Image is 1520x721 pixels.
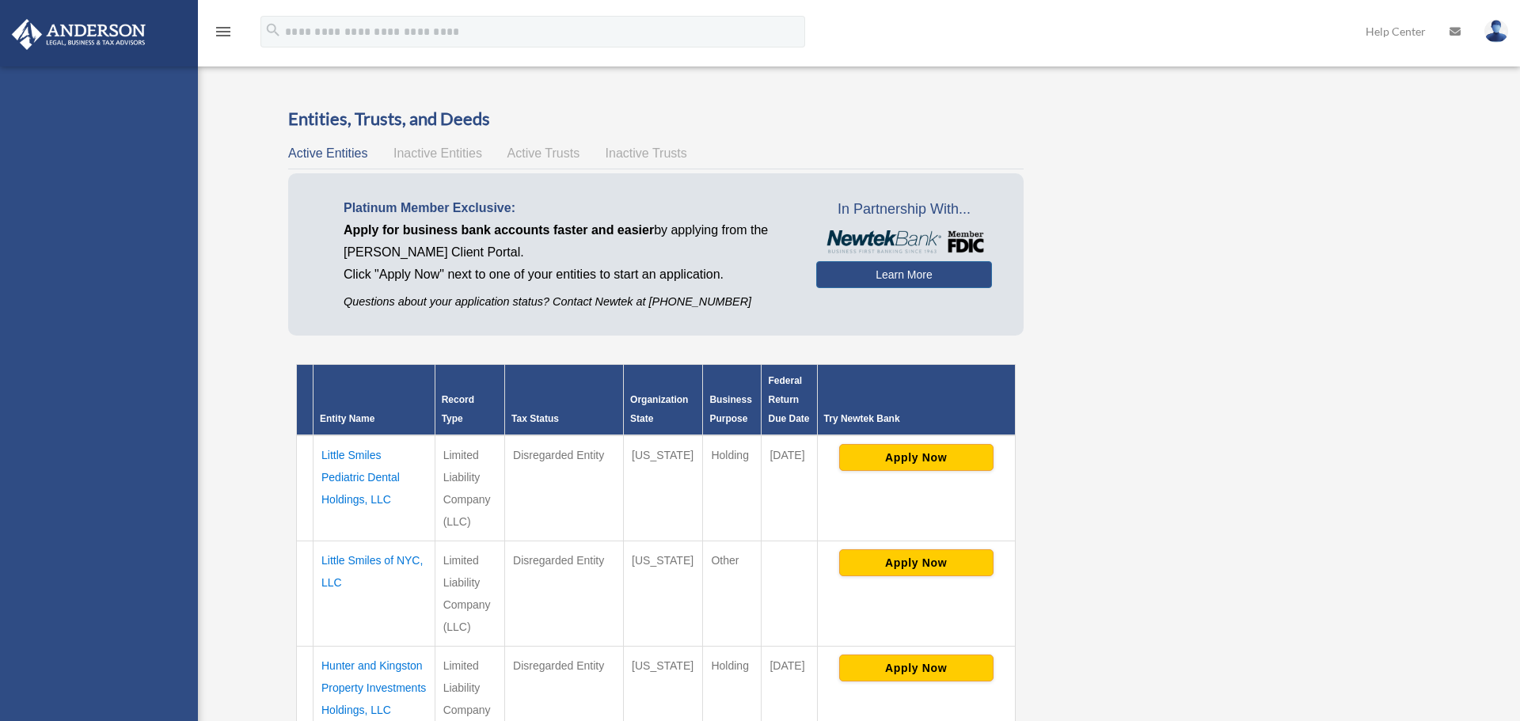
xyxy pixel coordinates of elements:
[344,264,792,286] p: Click "Apply Now" next to one of your entities to start an application.
[288,146,367,160] span: Active Entities
[624,541,703,647] td: [US_STATE]
[505,541,624,647] td: Disregarded Entity
[816,261,991,288] a: Learn More
[824,409,1009,428] div: Try Newtek Bank
[762,365,817,436] th: Federal Return Due Date
[703,365,762,436] th: Business Purpose
[703,435,762,541] td: Holding
[214,28,233,41] a: menu
[344,292,792,312] p: Questions about your application status? Contact Newtek at [PHONE_NUMBER]
[435,435,504,541] td: Limited Liability Company (LLC)
[435,541,504,647] td: Limited Liability Company (LLC)
[393,146,482,160] span: Inactive Entities
[214,22,233,41] i: menu
[839,655,994,681] button: Apply Now
[7,19,150,50] img: Anderson Advisors Platinum Portal
[344,223,654,237] span: Apply for business bank accounts faster and easier
[507,146,580,160] span: Active Trusts
[505,365,624,436] th: Tax Status
[435,365,504,436] th: Record Type
[762,435,817,541] td: [DATE]
[816,197,991,222] span: In Partnership With...
[288,107,1024,131] h3: Entities, Trusts, and Deeds
[624,365,703,436] th: Organization State
[839,444,994,471] button: Apply Now
[824,230,983,254] img: NewtekBankLogoSM.png
[606,146,687,160] span: Inactive Trusts
[624,435,703,541] td: [US_STATE]
[703,541,762,647] td: Other
[344,219,792,264] p: by applying from the [PERSON_NAME] Client Portal.
[839,549,994,576] button: Apply Now
[1484,20,1508,43] img: User Pic
[313,541,435,647] td: Little Smiles of NYC, LLC
[313,435,435,541] td: Little Smiles Pediatric Dental Holdings, LLC
[505,435,624,541] td: Disregarded Entity
[313,365,435,436] th: Entity Name
[344,197,792,219] p: Platinum Member Exclusive:
[264,21,282,39] i: search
